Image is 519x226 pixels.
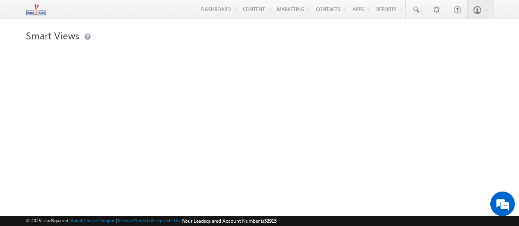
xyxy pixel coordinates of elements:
[26,29,79,42] span: Smart Views
[26,2,46,16] img: Custom Logo
[151,218,182,223] a: Acceptable Use
[26,217,277,225] span: © 2025 LeadSquared | | | | |
[264,218,277,224] span: 52915
[183,218,277,224] span: Your Leadsquared Account Number is
[84,218,116,223] a: Contact Support
[117,218,149,223] a: Terms of Service
[71,218,82,223] a: About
